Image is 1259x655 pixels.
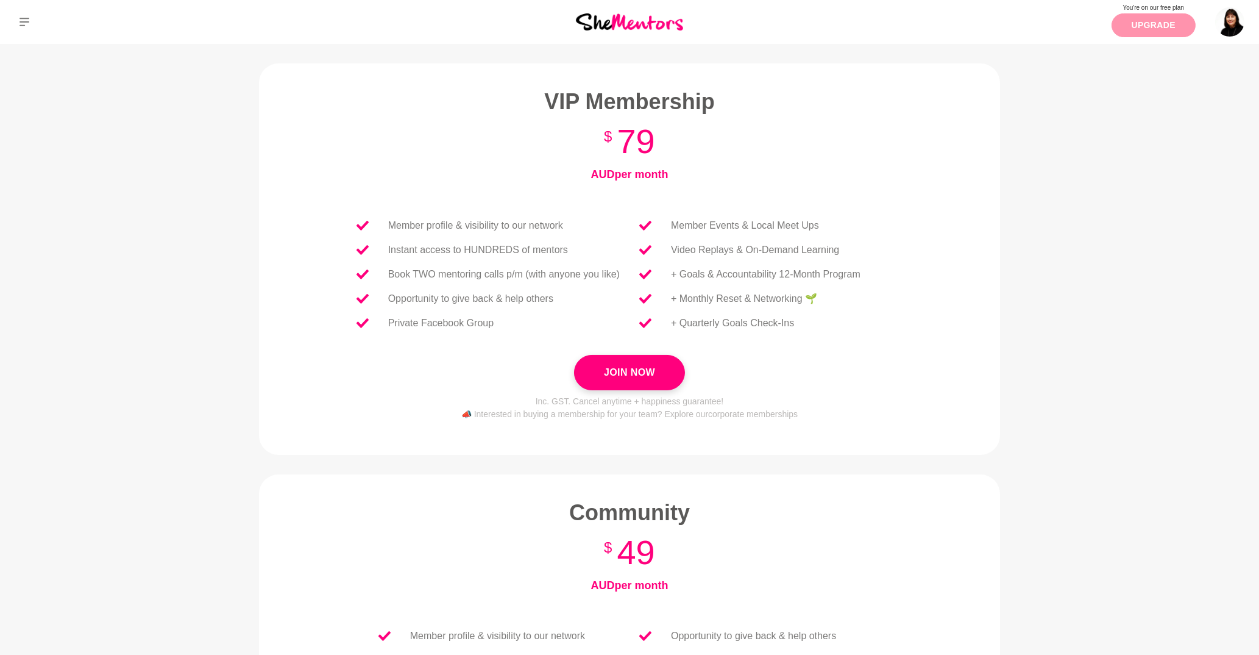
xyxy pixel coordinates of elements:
[388,218,563,233] p: Member profile & visibility to our network
[337,120,922,163] h3: 79
[337,579,922,593] h4: AUD per month
[671,629,836,643] p: Opportunity to give back & help others
[576,13,683,30] img: She Mentors Logo
[337,408,922,421] p: 📣 Interested in buying a membership for your team? Explore our
[574,355,685,390] button: Join Now
[708,409,798,419] a: corporate memberships
[388,292,553,306] p: Opportunity to give back & help others
[388,316,494,331] p: Private Facebook Group
[1215,7,1244,37] img: Julieanne Davies
[671,292,817,306] p: + Monthly Reset & Networking 🌱
[337,531,922,574] h3: 49
[671,218,819,233] p: Member Events & Local Meet Ups
[1112,3,1196,12] p: You're on our free plan
[337,88,922,115] h2: VIP Membership
[388,267,620,282] p: Book TWO mentoring calls p/m (with anyone you like)
[671,243,839,257] p: Video Replays & On-Demand Learning
[671,267,860,282] p: + Goals & Accountability 12-Month Program
[337,395,922,408] p: Inc. GST. Cancel anytime + happiness guarantee!
[1112,13,1196,37] a: Upgrade
[337,168,922,182] h4: AUD per month
[337,499,922,526] h2: Community
[388,243,568,257] p: Instant access to HUNDREDS of mentors
[410,629,585,643] p: Member profile & visibility to our network
[671,316,794,331] p: + Quarterly Goals Check-Ins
